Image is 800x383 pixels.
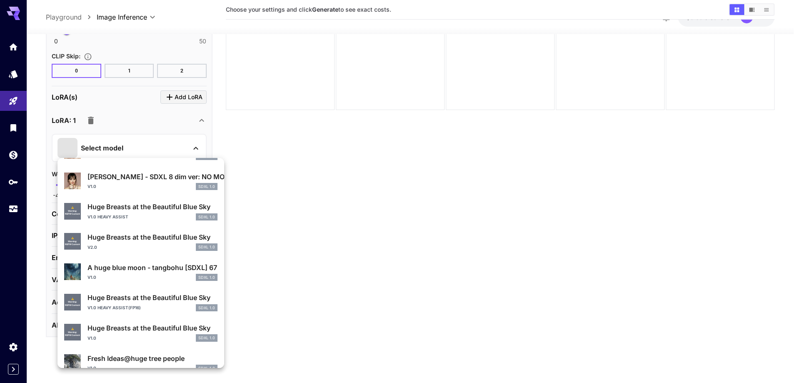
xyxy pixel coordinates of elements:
span: NSFW Content [65,213,80,216]
span: ⚠️ [71,298,74,301]
span: NSFW Content [65,304,80,307]
p: SDXL 1.0 [198,275,215,280]
p: Huge Breasts at the Beautiful Blue Sky [87,323,217,333]
div: ⚠️Warning:NSFW ContentHuge Breasts at the Beautiful Blue Skyv1.0 heavy assist(fp16)SDXL 1.0 [64,289,217,315]
p: Huge Breasts at the Beautiful Blue Sky [87,202,217,212]
div: Fresh Ideas@huge tree peoplev1.0SDXL 1.0 [64,350,217,375]
p: v1.0 heavy assist [87,214,128,220]
div: ⚠️Warning:NSFW ContentHuge Breasts at the Beautiful Blue Skyv2.0SDXL 1.0 [64,229,217,254]
span: NSFW Content [65,243,80,246]
p: v1.0 [87,274,96,280]
p: v1.0 [87,335,96,341]
span: ⚠️ [71,206,74,210]
p: SDXL 1.0 [198,244,215,250]
p: [PERSON_NAME] - SDXL 8 dim ver: NO MORE HUGE LORAs. [87,172,217,182]
p: SDXL 1.0 [198,214,215,220]
p: Fresh Ideas@huge tree people [87,353,217,363]
p: v1.0 [87,365,96,371]
p: Huge Breasts at the Beautiful Blue Sky [87,293,217,303]
p: v1.0 heavy assist(fp16) [87,305,141,311]
p: A huge blue moon - tangbohu [SDXL] 67 [87,263,217,273]
span: Warning: [68,331,77,334]
span: ⚠️ [71,328,74,331]
p: SDXL 1.0 [198,365,215,371]
span: ⚠️ [71,237,74,240]
p: SDXL 1.0 [198,335,215,341]
span: Warning: [68,210,77,213]
div: [PERSON_NAME] - SDXL 8 dim ver: NO MORE HUGE LORAs.v1.0SDXL 1.0 [64,168,217,194]
span: Warning: [68,300,77,304]
div: ⚠️Warning:NSFW ContentHuge Breasts at the Beautiful Blue Skyv1.0 heavy assistSDXL 1.0 [64,198,217,224]
p: SDXL 1.0 [198,184,215,190]
span: NSFW Content [65,334,80,337]
div: A huge blue moon - tangbohu [SDXL] 67v1.0SDXL 1.0 [64,259,217,285]
p: v1.0 [87,183,96,190]
p: SDXL 1.0 [198,305,215,311]
p: Huge Breasts at the Beautiful Blue Sky [87,232,217,242]
p: v2.0 [87,244,97,250]
span: Warning: [68,240,77,243]
div: ⚠️Warning:NSFW ContentHuge Breasts at the Beautiful Blue Skyv1.0SDXL 1.0 [64,320,217,345]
